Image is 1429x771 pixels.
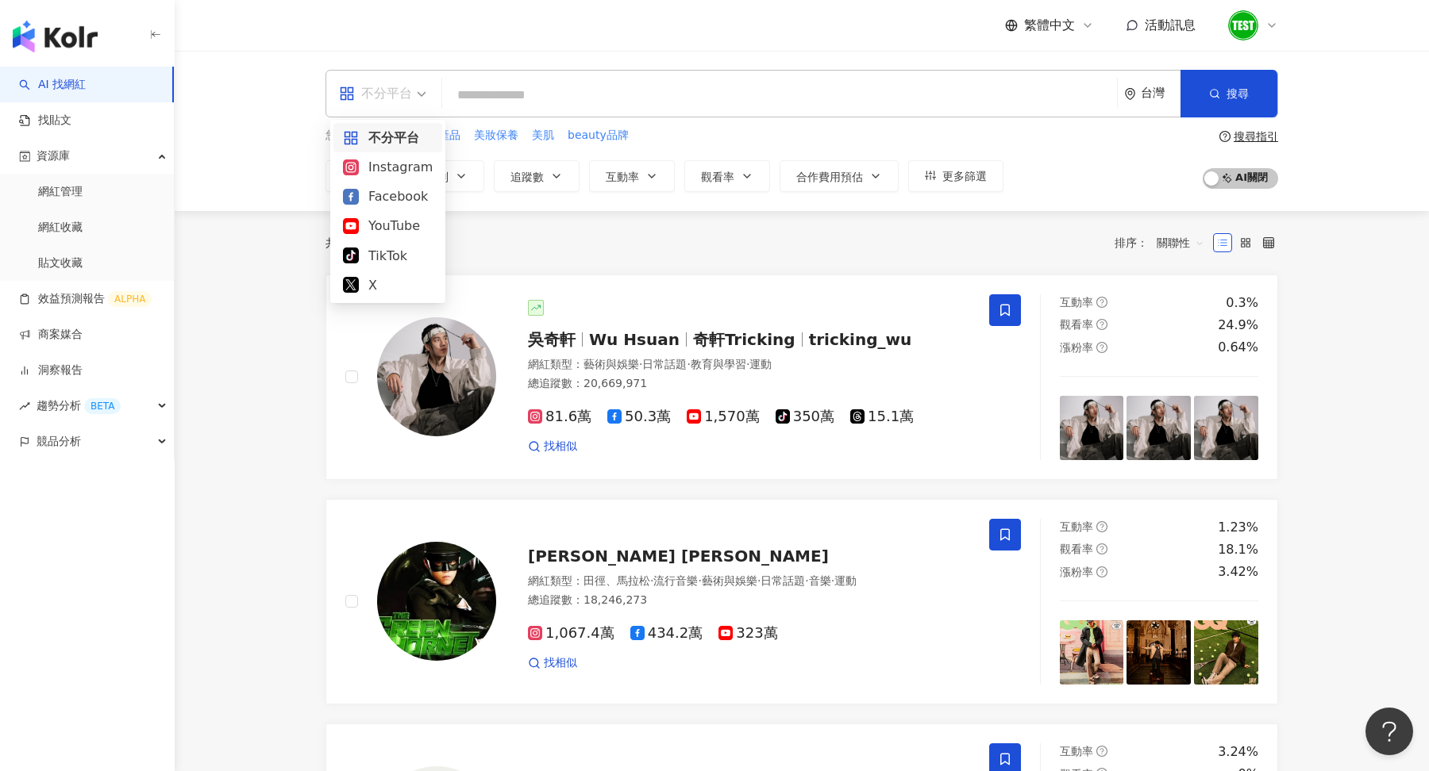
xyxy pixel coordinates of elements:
[761,574,805,587] span: 日常話題
[544,655,577,671] span: 找相似
[528,625,614,642] span: 1,067.4萬
[691,358,746,370] span: 教育與學習
[510,171,544,183] span: 追蹤數
[684,160,770,192] button: 觀看率
[1218,563,1258,581] div: 3.42%
[37,138,70,174] span: 資源庫
[19,327,83,343] a: 商案媒合
[1194,620,1258,685] img: post-image
[544,439,577,455] span: 找相似
[1024,17,1075,34] span: 繁體中文
[1227,87,1249,100] span: 搜尋
[831,574,834,587] span: ·
[528,655,577,671] a: 找相似
[1060,566,1093,578] span: 漲粉率
[607,409,671,425] span: 50.3萬
[38,220,83,236] a: 網紅收藏
[528,409,591,425] span: 81.6萬
[630,625,703,642] span: 434.2萬
[746,358,749,370] span: ·
[1096,566,1107,577] span: question-circle
[1115,230,1213,255] div: 排序：
[780,160,899,192] button: 合作費用預估
[834,574,857,587] span: 運動
[19,291,152,307] a: 效益預測報告ALPHA
[776,409,834,425] span: 350萬
[343,130,359,146] span: appstore
[796,171,863,183] span: 合作費用預估
[343,246,433,266] div: TikTok
[339,86,355,102] span: appstore
[19,362,83,378] a: 洞察報告
[1218,339,1258,356] div: 0.64%
[1096,342,1107,353] span: question-circle
[1365,708,1413,755] iframe: Help Scout Beacon - Open
[653,574,698,587] span: 流行音樂
[325,236,400,249] div: 共 筆
[1219,131,1231,142] span: question-circle
[1145,17,1196,33] span: 活動訊息
[693,330,795,349] span: 奇軒Tricking
[749,358,772,370] span: 運動
[325,499,1278,704] a: KOL Avatar[PERSON_NAME] [PERSON_NAME]網紅類型：田徑、馬拉松·流行音樂·藝術與娛樂·日常話題·音樂·運動總追蹤數：18,246,2731,067.4萬434....
[37,424,81,459] span: 競品分析
[38,184,83,200] a: 網紅管理
[942,170,987,182] span: 更多篩選
[343,128,433,148] div: 不分平台
[908,160,1003,192] button: 更多篩選
[650,574,653,587] span: ·
[1060,318,1093,331] span: 觀看率
[698,574,701,587] span: ·
[584,574,650,587] span: 田徑、馬拉松
[701,171,734,183] span: 觀看率
[1060,620,1124,685] img: post-image
[528,439,577,455] a: 找相似
[1096,319,1107,330] span: question-circle
[19,77,86,93] a: searchAI 找網紅
[410,160,484,192] button: 性別
[339,81,412,106] div: 不分平台
[687,409,760,425] span: 1,570萬
[528,573,970,589] div: 網紅類型 ：
[589,330,680,349] span: Wu Hsuan
[528,593,970,608] div: 總追蹤數 ： 18,246,273
[567,127,630,144] button: beauty品牌
[642,358,687,370] span: 日常話題
[1181,70,1277,117] button: 搜尋
[1218,541,1258,558] div: 18.1%
[325,128,403,144] span: 您可能感興趣：
[805,574,808,587] span: ·
[343,216,433,236] div: YouTube
[809,330,912,349] span: tricking_wu
[343,275,433,295] div: X
[325,274,1278,480] a: KOL Avatar吳奇軒Wu Hsuan奇軒Trickingtricking_wu網紅類型：藝術與娛樂·日常話題·教育與學習·運動總追蹤數：20,669,97181.6萬50.3萬1,570萬...
[1157,230,1204,255] span: 關聯性
[377,317,496,436] img: KOL Avatar
[1226,294,1258,312] div: 0.3%
[38,255,83,271] a: 貼文收藏
[1096,543,1107,554] span: question-circle
[1124,88,1136,100] span: environment
[377,542,496,661] img: KOL Avatar
[1234,130,1278,143] div: 搜尋指引
[1096,521,1107,532] span: question-circle
[809,574,831,587] span: 音樂
[1060,745,1093,758] span: 互動率
[1096,297,1107,308] span: question-circle
[343,157,433,177] div: Instagram
[1141,86,1181,100] div: 台灣
[850,409,914,425] span: 15.1萬
[37,388,121,424] span: 趨勢分析
[84,398,121,414] div: BETA
[1228,10,1258,40] img: unnamed.png
[528,330,576,349] span: 吳奇軒
[474,128,518,144] span: 美妝保養
[1127,396,1191,460] img: post-image
[494,160,580,192] button: 追蹤數
[1060,520,1093,533] span: 互動率
[528,376,970,392] div: 總追蹤數 ： 20,669,971
[1060,341,1093,354] span: 漲粉率
[639,358,642,370] span: ·
[19,113,71,128] a: 找貼文
[1194,396,1258,460] img: post-image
